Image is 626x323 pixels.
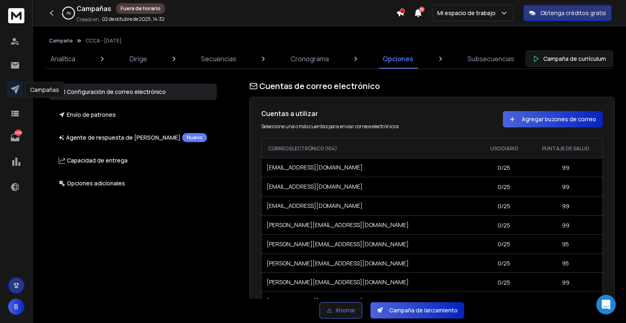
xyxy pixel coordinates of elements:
font: Obtenga créditos gratis [540,9,606,17]
font: Campaña de currículum [543,55,606,62]
button: B [8,298,24,315]
a: Secuencias [196,49,241,69]
font: Fuera de horario [121,5,161,12]
font: Campaña [49,37,73,44]
font: Cuentas de correo electrónico [259,80,380,91]
font: Analítica [51,54,75,63]
font: Creado en: [77,16,100,23]
font: 50 [420,7,424,11]
font: B [14,302,18,311]
a: Cronograma [286,49,334,69]
font: Secuencias [201,54,236,63]
button: Campaña [49,38,73,44]
a: 6550 [7,129,23,146]
font: Subsecuencias [467,54,514,63]
font: Cronograma [291,54,329,63]
font: Mi espacio de trabajo [437,9,496,17]
font: Opciones [383,54,413,63]
button: Configuración de correo electrónico [49,84,217,100]
font: 02 de octubre de 2025, 14:32 [102,16,165,22]
font: Dirige [130,54,147,63]
font: Campañas [77,4,111,13]
font: Configuración de correo electrónico [67,88,166,96]
a: Analítica [46,49,80,69]
font: 6550 [15,130,22,135]
a: Subsecuencias [463,49,519,69]
button: Campaña de currículum [526,51,613,67]
font: 3 [66,11,68,15]
font: Campañas [30,86,59,94]
a: Opciones [378,49,418,69]
font: CCCA - [DATE] [86,37,121,44]
div: Abrir Intercom Messenger [596,295,616,314]
a: Dirige [125,49,152,69]
font: % [68,11,71,15]
button: Obtenga créditos gratis [523,5,612,21]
